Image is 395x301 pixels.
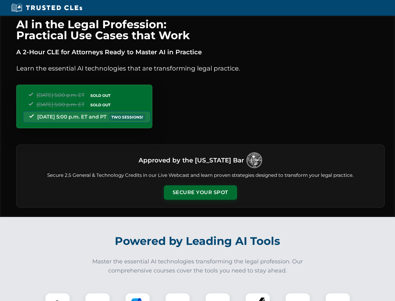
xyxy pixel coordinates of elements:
span: [DATE] 5:00 p.m. ET [37,102,84,108]
p: A 2-Hour CLE for Attorneys Ready to Master AI in Practice [16,47,385,57]
span: SOLD OUT [88,92,113,99]
img: Logo [246,152,262,168]
span: SOLD OUT [88,102,113,108]
span: [DATE] 5:00 p.m. ET [37,92,84,98]
p: Master the essential AI technologies transforming the legal profession. Our comprehensive courses... [88,257,307,275]
p: Learn the essential AI technologies that are transforming legal practice. [16,63,385,73]
button: Secure Your Spot [164,185,237,200]
h1: AI in the Legal Profession: Practical Use Cases that Work [16,19,385,41]
h2: Powered by Leading AI Tools [24,230,371,252]
img: Trusted CLEs [9,3,84,13]
p: Secure 2.5 General & Technology Credits in our Live Webcast and learn proven strategies designed ... [24,172,377,179]
h3: Approved by the [US_STATE] Bar [139,155,244,166]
